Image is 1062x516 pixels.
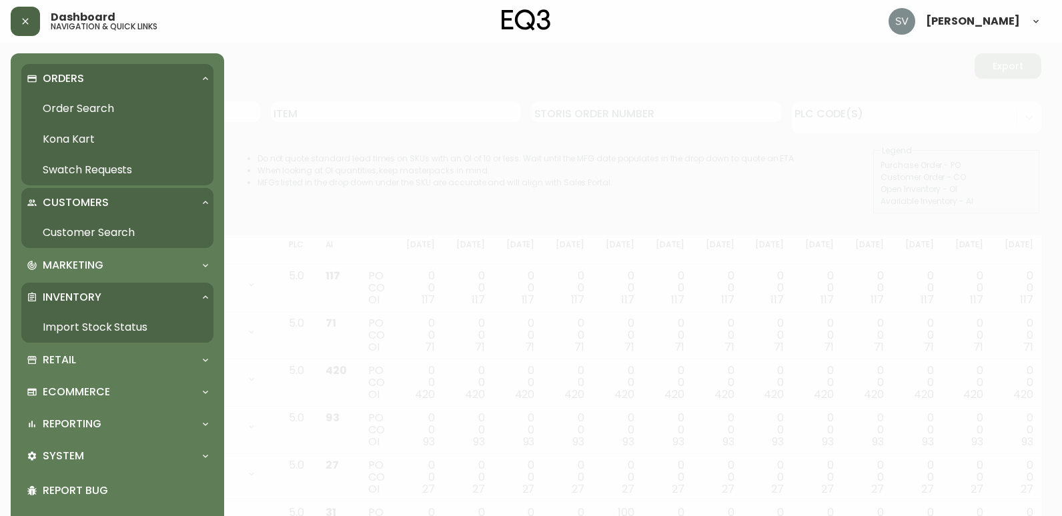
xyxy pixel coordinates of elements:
p: Ecommerce [43,385,110,399]
div: Marketing [21,251,213,280]
span: [PERSON_NAME] [926,16,1020,27]
a: Kona Kart [21,124,213,155]
div: System [21,441,213,471]
div: Retail [21,345,213,375]
p: Orders [43,71,84,86]
p: Inventory [43,290,101,305]
a: Import Stock Status [21,312,213,343]
div: Ecommerce [21,377,213,407]
p: Report Bug [43,483,208,498]
img: logo [502,9,551,31]
p: Customers [43,195,109,210]
div: Inventory [21,283,213,312]
img: 0ef69294c49e88f033bcbeb13310b844 [889,8,915,35]
a: Order Search [21,93,213,124]
div: Orders [21,64,213,93]
p: Reporting [43,417,101,431]
p: System [43,449,84,463]
span: Dashboard [51,12,115,23]
a: Swatch Requests [21,155,213,185]
p: Marketing [43,258,103,273]
a: Customer Search [21,217,213,248]
div: Report Bug [21,473,213,508]
div: Customers [21,188,213,217]
div: Reporting [21,409,213,439]
p: Retail [43,353,76,367]
h5: navigation & quick links [51,23,157,31]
